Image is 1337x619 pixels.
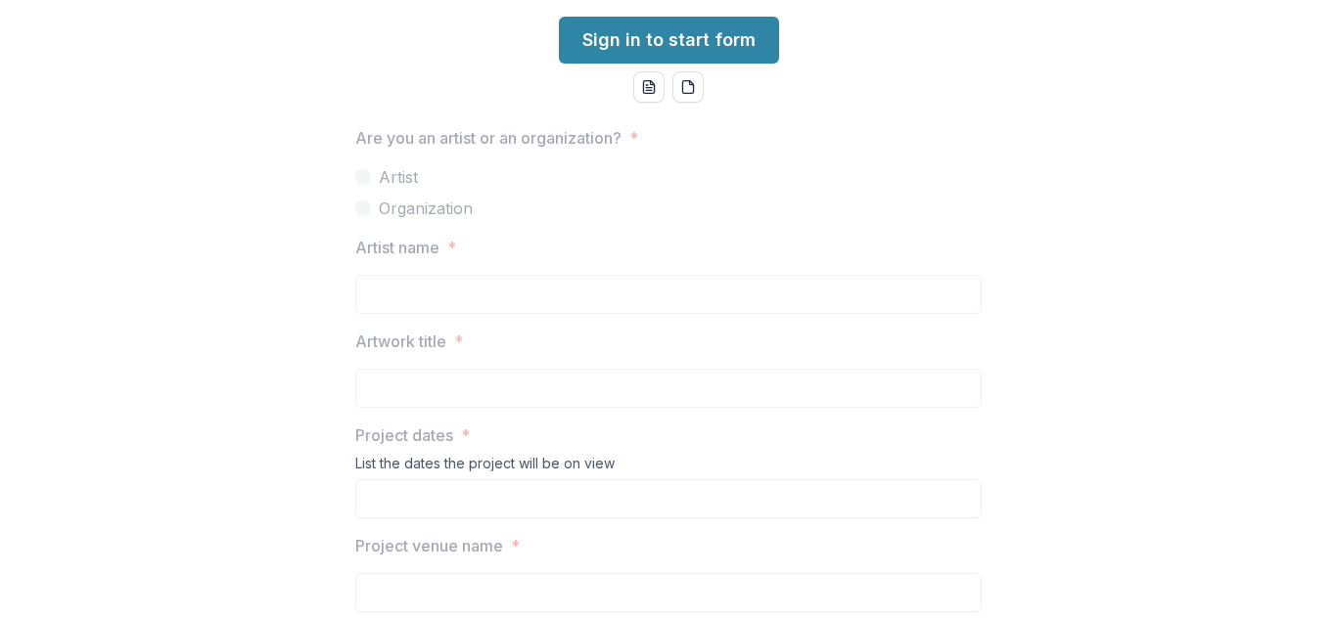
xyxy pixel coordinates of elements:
[559,17,779,64] a: Sign in to start form
[355,423,453,447] p: Project dates
[355,534,503,557] p: Project venue name
[633,71,665,103] button: word-download
[379,165,418,189] span: Artist
[355,330,446,353] p: Artwork title
[355,236,439,259] p: Artist name
[379,197,473,220] span: Organization
[672,71,704,103] button: pdf-download
[355,455,982,479] div: List the dates the project will be on view
[355,126,622,150] p: Are you an artist or an organization?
